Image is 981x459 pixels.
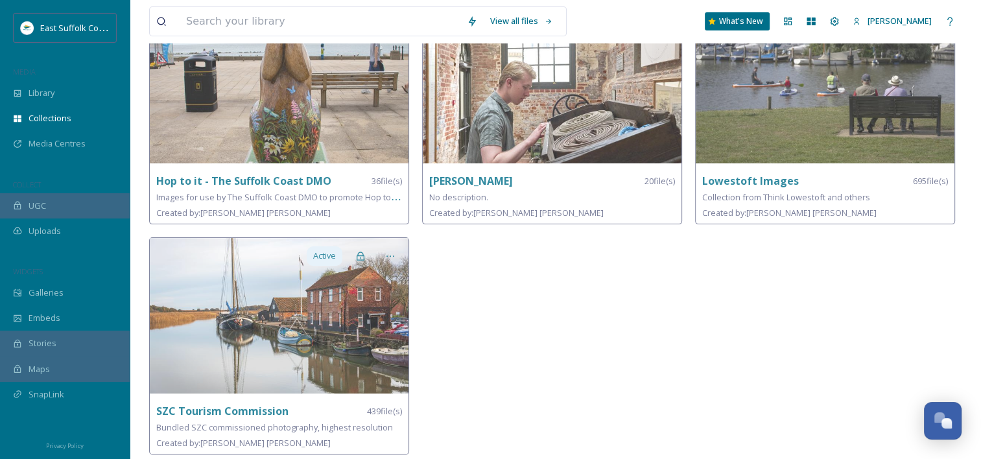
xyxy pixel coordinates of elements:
[29,287,64,299] span: Galleries
[696,8,954,163] img: fe31fdca-83ba-47e8-9fc4-addc3d4a5b6a.jpg
[29,112,71,124] span: Collections
[29,312,60,324] span: Embeds
[644,175,675,187] span: 20 file(s)
[429,174,513,188] strong: [PERSON_NAME]
[150,8,408,163] img: d45f6c02-c1f2-44eb-8a40-818f62e47710.jpg
[29,337,56,349] span: Stories
[156,404,289,418] strong: SZC Tourism Commission
[180,7,460,36] input: Search your library
[924,402,962,440] button: Open Chat
[156,174,331,188] strong: Hop to it - The Suffolk Coast DMO
[868,15,932,27] span: [PERSON_NAME]
[846,8,938,34] a: [PERSON_NAME]
[13,266,43,276] span: WIDGETS
[429,207,604,218] span: Created by: [PERSON_NAME] [PERSON_NAME]
[156,437,331,449] span: Created by: [PERSON_NAME] [PERSON_NAME]
[429,191,488,203] span: No description.
[46,437,84,453] a: Privacy Policy
[913,175,948,187] span: 695 file(s)
[372,175,402,187] span: 36 file(s)
[702,191,870,203] span: Collection from Think Lowestoft and others
[13,180,41,189] span: COLLECT
[150,238,408,394] img: b09fa9e8-3e9d-49a3-9c9f-f3fdc91d5988.jpg
[29,200,46,212] span: UGC
[21,21,34,34] img: ESC%20Logo.png
[46,441,84,450] span: Privacy Policy
[367,405,402,418] span: 439 file(s)
[705,12,770,30] a: What's New
[423,8,681,163] img: c6c6ccd5-b583-4bcd-81f6-75bc304394f3.jpg
[29,137,86,150] span: Media Centres
[702,207,877,218] span: Created by: [PERSON_NAME] [PERSON_NAME]
[313,250,336,262] span: Active
[29,388,64,401] span: SnapLink
[29,87,54,99] span: Library
[29,363,50,375] span: Maps
[156,207,331,218] span: Created by: [PERSON_NAME] [PERSON_NAME]
[702,174,799,188] strong: Lowestoft Images
[13,67,36,76] span: MEDIA
[29,225,61,237] span: Uploads
[40,21,117,34] span: East Suffolk Council
[156,421,393,433] span: Bundled SZC commissioned photography, highest resolution
[484,8,560,34] a: View all files
[156,191,504,203] span: Images for use by The Suffolk Coast DMO to promote Hop to it! [GEOGRAPHIC_DATA] 2025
